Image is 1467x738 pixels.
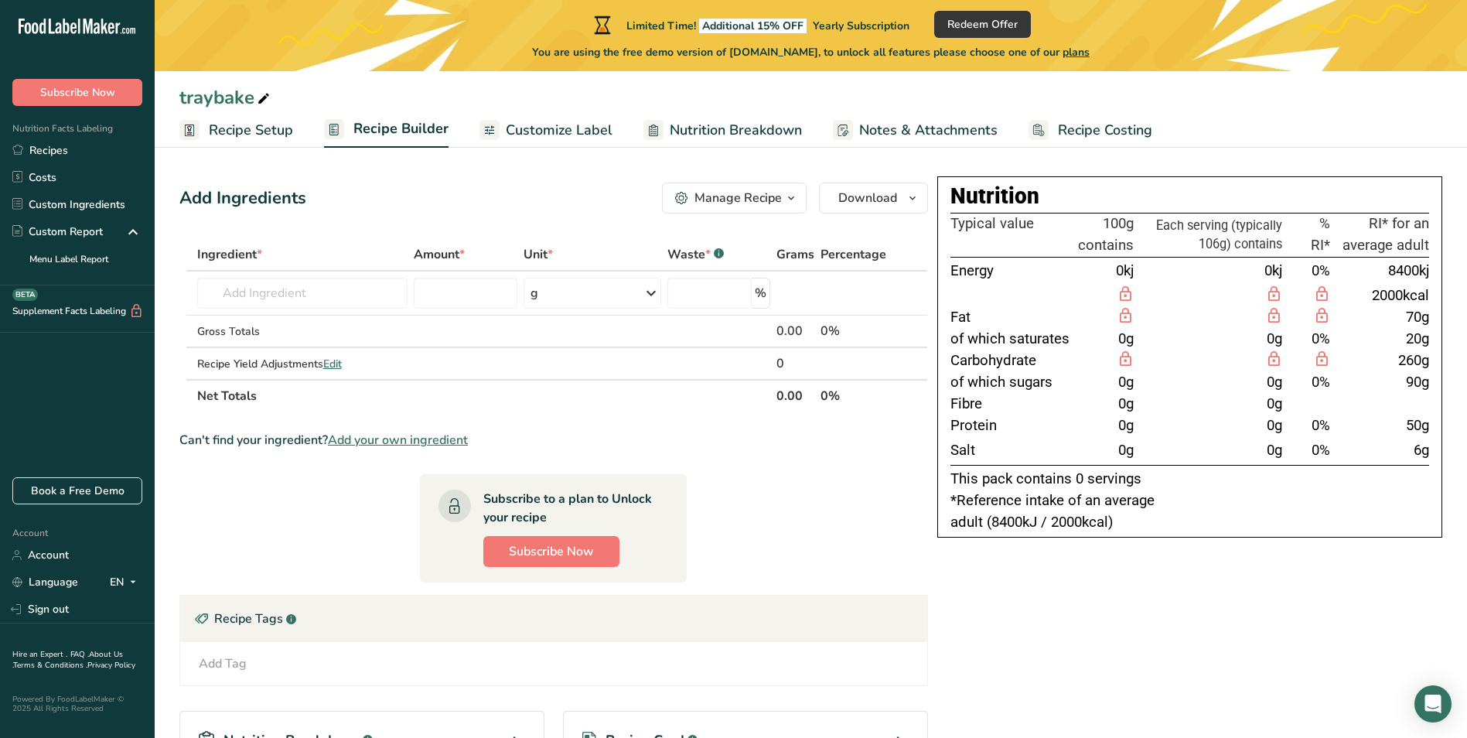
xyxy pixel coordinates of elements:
span: 0g [1267,395,1282,412]
span: Additional 15% OFF [699,19,807,33]
div: Subscribe to a plan to Unlock your recipe [483,490,656,527]
a: Book a Free Demo [12,477,142,504]
span: 0kj [1116,262,1134,279]
p: This pack contains 0 servings [950,469,1429,490]
td: 6g [1333,437,1429,465]
a: Language [12,569,78,596]
span: Grams [776,245,814,264]
span: 0g [1267,330,1282,347]
button: Manage Recipe [662,183,807,214]
a: Recipe Costing [1029,113,1152,148]
span: Recipe Builder [353,118,449,139]
span: RI* for an average adult [1342,215,1429,254]
span: 0% [1312,417,1330,434]
a: Nutrition Breakdown [643,113,802,148]
div: Recipe Yield Adjustments [197,356,408,372]
div: BETA [12,289,38,301]
a: About Us . [12,649,123,671]
span: Add your own ingredient [328,431,468,449]
div: 0% [820,322,889,340]
div: 0.00 [776,322,814,340]
span: Download [838,189,897,207]
span: Subscribe Now [40,84,115,101]
td: Carbohydrate [950,350,1075,372]
span: Notes & Attachments [859,120,998,141]
span: Percentage [820,245,886,264]
a: Privacy Policy [87,660,135,671]
td: 70g [1333,307,1429,329]
div: Open Intercom Messenger [1414,685,1452,723]
span: Redeem Offer [947,16,1018,32]
span: 0g [1267,374,1282,391]
span: Customize Label [506,120,612,141]
span: Yearly Subscription [813,19,909,33]
button: Subscribe Now [12,79,142,106]
span: Recipe Setup [209,120,293,141]
td: Fat [950,307,1075,329]
span: Nutrition Breakdown [670,120,802,141]
td: Energy [950,257,1075,285]
th: 100g contains [1075,214,1137,258]
div: Manage Recipe [694,189,782,207]
a: Recipe Setup [179,113,293,148]
span: 0g [1118,330,1134,347]
span: Amount [414,245,465,264]
span: 0g [1118,417,1134,434]
td: 90g [1333,372,1429,394]
a: Notes & Attachments [833,113,998,148]
span: 0g [1118,395,1134,412]
span: 0% [1312,330,1330,347]
span: Unit [524,245,553,264]
a: Hire an Expert . [12,649,67,660]
td: 50g [1333,415,1429,437]
a: Terms & Conditions . [13,660,87,671]
td: Salt [950,437,1075,465]
span: 0% [1312,442,1330,459]
td: 8400kj [1333,257,1429,285]
span: 0g [1267,442,1282,459]
th: Net Totals [194,379,774,412]
span: You are using the free demo version of [DOMAIN_NAME], to unlock all features please choose one of... [532,44,1090,60]
div: EN [110,573,142,592]
span: 0g [1118,442,1134,459]
div: g [531,284,538,302]
span: plans [1063,45,1090,60]
div: Waste [667,245,724,264]
td: of which saturates [950,329,1075,350]
div: Custom Report [12,224,103,240]
button: Subscribe Now [483,536,619,567]
th: Typical value [950,214,1075,258]
div: 0 [776,354,814,373]
div: traybake [179,84,273,111]
div: Gross Totals [197,323,408,340]
span: *Reference intake of an average adult (8400kJ / 2000kcal) [950,492,1155,531]
span: Subscribe Now [509,542,594,561]
span: 0% [1312,374,1330,391]
div: Recipe Tags [180,596,927,642]
th: Each serving (typically 106g) contains [1137,214,1285,258]
span: % RI* [1311,215,1330,254]
span: 0g [1267,417,1282,434]
div: Add Ingredients [179,186,306,211]
span: Edit [323,357,342,371]
span: 0% [1312,262,1330,279]
button: Redeem Offer [934,11,1031,38]
span: 0g [1118,374,1134,391]
td: Protein [950,415,1075,437]
div: Powered By FoodLabelMaker © 2025 All Rights Reserved [12,695,142,713]
div: Add Tag [199,654,247,673]
span: Recipe Costing [1058,120,1152,141]
input: Add Ingredient [197,278,408,309]
th: 0.00 [773,379,817,412]
a: FAQ . [70,649,89,660]
td: 260g [1333,350,1429,372]
a: Recipe Builder [324,111,449,149]
td: Fibre [950,394,1075,415]
button: Download [819,183,928,214]
td: 20g [1333,329,1429,350]
a: Customize Label [479,113,612,148]
div: Limited Time! [591,15,909,34]
span: Ingredient [197,245,262,264]
th: 0% [817,379,892,412]
div: Nutrition [950,180,1429,213]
